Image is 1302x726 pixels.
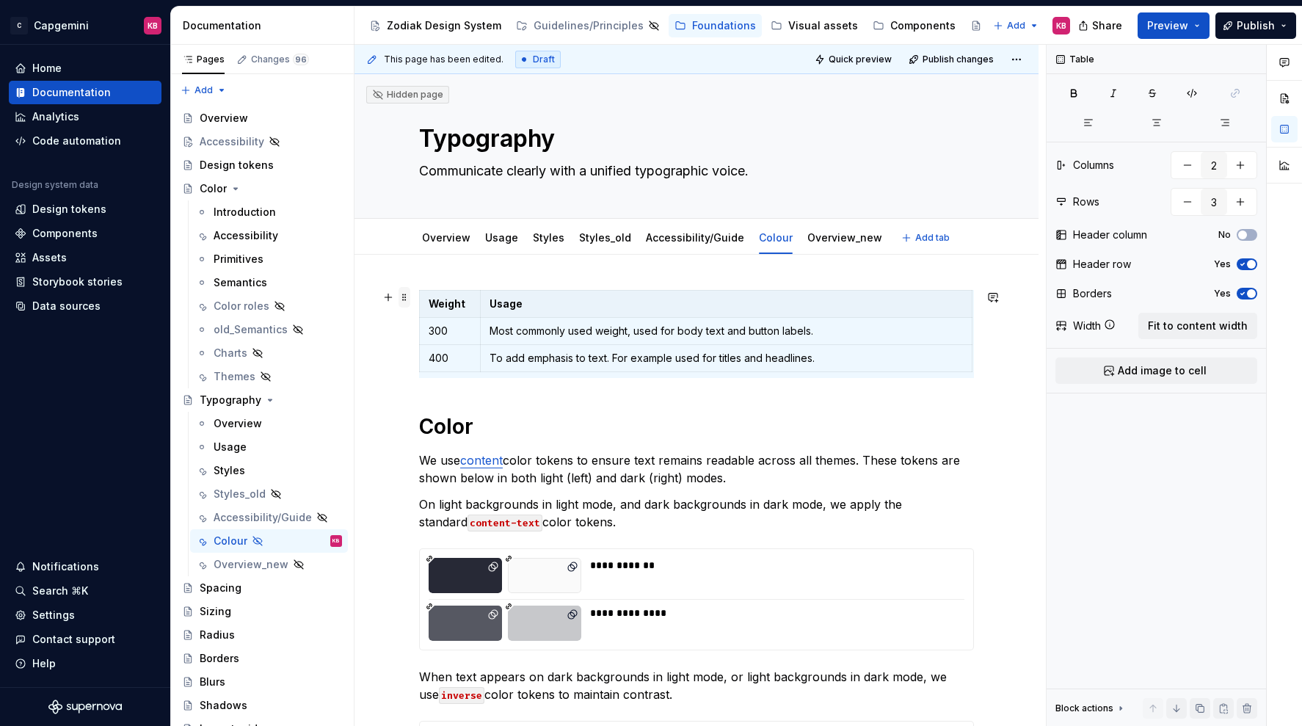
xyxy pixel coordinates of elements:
p: We use color tokens to ensure text remains readable across all themes. These tokens are shown bel... [419,451,974,487]
div: Accessibility/Guide [640,222,750,253]
a: Colour [759,231,793,244]
div: Accessibility/Guide [214,510,312,525]
p: 400 [429,351,471,366]
span: Add image to cell [1118,363,1207,378]
a: Blurs [176,670,348,694]
button: Preview [1138,12,1210,39]
a: Supernova Logo [48,700,122,714]
div: Pages [182,54,225,65]
div: Data sources [32,299,101,313]
label: Yes [1214,288,1231,300]
button: Publish changes [904,49,1000,70]
div: Introduction [214,205,276,219]
a: Overview [190,412,348,435]
div: Styles [527,222,570,253]
a: Radius [176,623,348,647]
a: Accessibility [176,130,348,153]
div: Usage [479,222,524,253]
div: Radius [200,628,235,642]
a: content [460,453,503,468]
p: Most commonly used weight, used for body text and button labels. [490,324,964,338]
div: Components [890,18,956,33]
textarea: Typography [416,121,971,156]
div: Block actions [1055,703,1113,714]
a: Color roles [190,294,348,318]
div: Hidden page [372,89,443,101]
button: Add tab [897,228,956,248]
div: Accessibility [214,228,278,243]
div: Sizing [200,604,231,619]
div: Colour [753,222,799,253]
div: Notifications [32,559,99,574]
div: Color [200,181,227,196]
div: Shadows [200,698,247,713]
div: Capgemini [34,18,89,33]
a: Zodiak Design System [363,14,507,37]
span: Share [1092,18,1122,33]
a: Documentation [9,81,161,104]
div: Semantics [214,275,267,290]
div: Header column [1073,228,1147,242]
a: Primitives [190,247,348,271]
label: No [1218,229,1231,241]
div: Contact us [988,18,1044,33]
a: Visual assets [765,14,864,37]
a: old_Semantics [190,318,348,341]
div: Contact support [32,632,115,647]
span: Preview [1147,18,1188,33]
p: When text appears on dark backgrounds in light mode, or light backgrounds in dark mode, we use co... [419,668,974,703]
span: This page has been edited. [384,54,503,65]
a: Code automation [9,129,161,153]
a: Charts [190,341,348,365]
button: Publish [1215,12,1296,39]
a: Usage [485,231,518,244]
button: Share [1071,12,1132,39]
a: Accessibility [190,224,348,247]
div: Columns [1073,158,1114,173]
div: Primitives [214,252,263,266]
div: Styles_old [573,222,637,253]
span: Add [1007,20,1025,32]
h1: Color [419,413,974,440]
div: Styles [214,463,245,478]
a: Data sources [9,294,161,318]
div: Visual assets [788,18,858,33]
div: Rows [1073,195,1099,209]
label: Yes [1214,258,1231,270]
button: Add [176,80,231,101]
div: Overview_new [214,557,288,572]
div: Borders [200,651,239,666]
a: Styles_old [579,231,631,244]
button: CCapgeminiKB [3,10,167,41]
div: Components [32,226,98,241]
a: Overview [422,231,470,244]
div: Typography [200,393,261,407]
a: Assets [9,246,161,269]
a: Overview [176,106,348,130]
a: Borders [176,647,348,670]
div: Page tree [363,11,986,40]
div: Usage [214,440,247,454]
div: Home [32,61,62,76]
a: Introduction [190,200,348,224]
span: Publish [1237,18,1275,33]
div: Help [32,656,56,671]
button: Fit to content width [1138,313,1257,339]
div: Settings [32,608,75,622]
div: Styles_old [214,487,266,501]
div: Foundations [692,18,756,33]
a: Contact us [964,14,1050,37]
a: ColourKB [190,529,348,553]
div: Header row [1073,257,1131,272]
div: Block actions [1055,698,1127,719]
div: Accessibility [200,134,264,149]
div: KB [148,20,158,32]
span: 96 [293,54,309,65]
div: C [10,17,28,35]
div: Search ⌘K [32,584,88,598]
span: Fit to content width [1148,319,1248,333]
div: Design system data [12,179,98,191]
a: Overview_new [807,231,882,244]
div: old_Semantics [214,322,288,337]
a: Settings [9,603,161,627]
